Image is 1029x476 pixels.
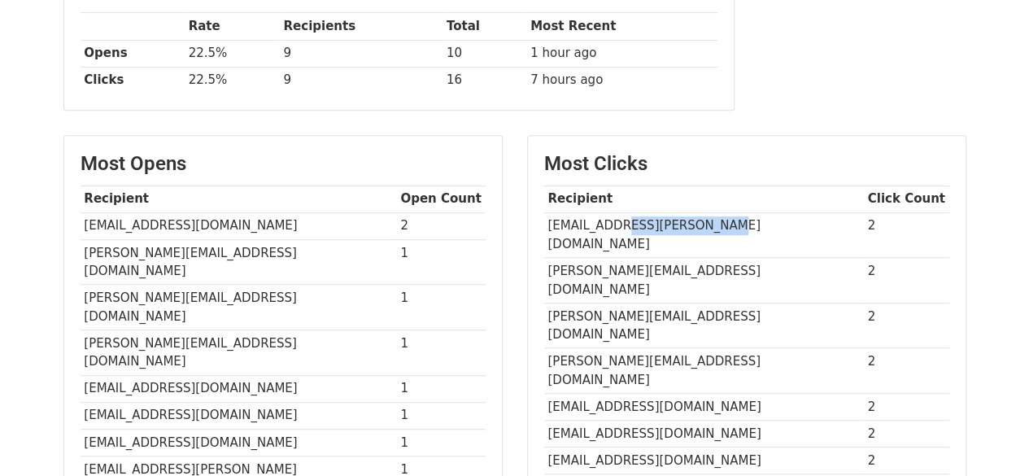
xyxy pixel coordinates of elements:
[397,285,486,330] td: 1
[397,212,486,239] td: 2
[81,212,397,239] td: [EMAIL_ADDRESS][DOMAIN_NAME]
[544,152,949,176] h3: Most Clicks
[397,402,486,429] td: 1
[544,448,864,474] td: [EMAIL_ADDRESS][DOMAIN_NAME]
[864,448,949,474] td: 2
[81,402,397,429] td: [EMAIL_ADDRESS][DOMAIN_NAME]
[544,348,864,394] td: [PERSON_NAME][EMAIL_ADDRESS][DOMAIN_NAME]
[443,67,526,94] td: 16
[864,303,949,348] td: 2
[81,429,397,456] td: [EMAIL_ADDRESS][DOMAIN_NAME]
[544,394,864,421] td: [EMAIL_ADDRESS][DOMAIN_NAME]
[544,212,864,258] td: [EMAIL_ADDRESS][PERSON_NAME][DOMAIN_NAME]
[280,40,443,67] td: 9
[526,13,717,40] th: Most Recent
[397,330,486,375] td: 1
[185,13,280,40] th: Rate
[81,285,397,330] td: [PERSON_NAME][EMAIL_ADDRESS][DOMAIN_NAME]
[864,421,949,448] td: 2
[544,258,864,304] td: [PERSON_NAME][EMAIL_ADDRESS][DOMAIN_NAME]
[443,40,526,67] td: 10
[81,40,185,67] th: Opens
[81,67,185,94] th: Clicks
[397,429,486,456] td: 1
[81,375,397,402] td: [EMAIL_ADDRESS][DOMAIN_NAME]
[864,394,949,421] td: 2
[526,40,717,67] td: 1 hour ago
[81,330,397,375] td: [PERSON_NAME][EMAIL_ADDRESS][DOMAIN_NAME]
[526,67,717,94] td: 7 hours ago
[864,212,949,258] td: 2
[81,186,397,212] th: Recipient
[185,40,280,67] td: 22.5%
[185,67,280,94] td: 22.5%
[948,398,1029,476] iframe: Chat Widget
[544,186,864,212] th: Recipient
[443,13,526,40] th: Total
[864,348,949,394] td: 2
[864,258,949,304] td: 2
[81,152,486,176] h3: Most Opens
[397,375,486,402] td: 1
[864,186,949,212] th: Click Count
[544,303,864,348] td: [PERSON_NAME][EMAIL_ADDRESS][DOMAIN_NAME]
[81,239,397,285] td: [PERSON_NAME][EMAIL_ADDRESS][DOMAIN_NAME]
[280,13,443,40] th: Recipients
[280,67,443,94] td: 9
[544,421,864,448] td: [EMAIL_ADDRESS][DOMAIN_NAME]
[397,186,486,212] th: Open Count
[397,239,486,285] td: 1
